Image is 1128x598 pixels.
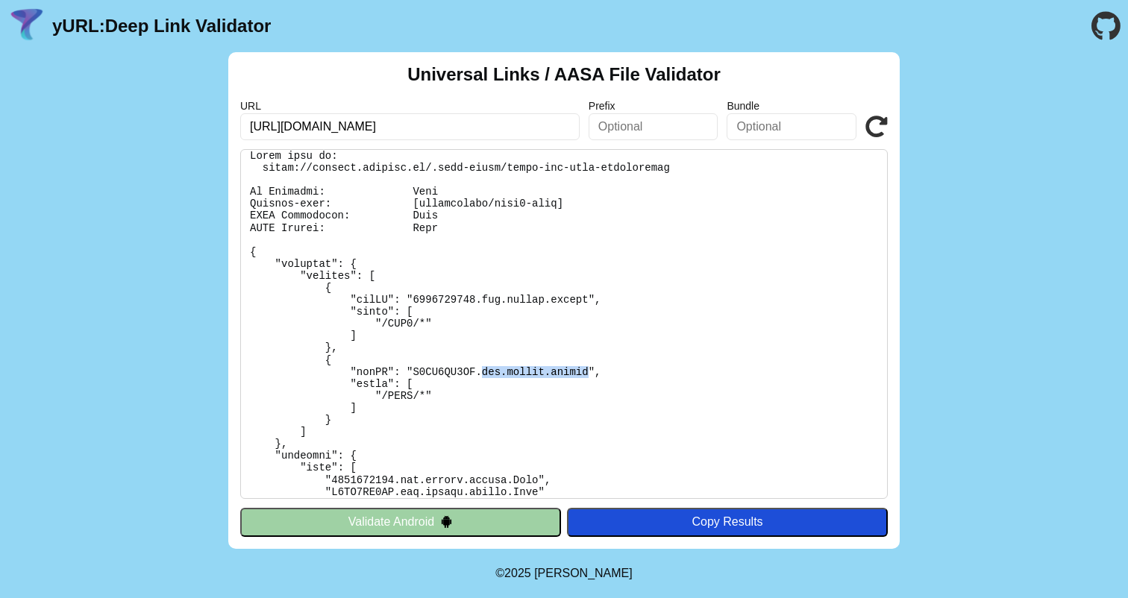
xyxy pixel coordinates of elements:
img: yURL Logo [7,7,46,45]
label: Bundle [727,100,856,112]
input: Optional [589,113,718,140]
a: yURL:Deep Link Validator [52,16,271,37]
input: Required [240,113,580,140]
img: droidIcon.svg [440,515,453,528]
button: Validate Android [240,508,561,536]
label: URL [240,100,580,112]
label: Prefix [589,100,718,112]
a: Michael Ibragimchayev's Personal Site [534,567,633,579]
input: Optional [727,113,856,140]
button: Copy Results [567,508,888,536]
span: 2025 [504,567,531,579]
pre: Lorem ipsu do: sitam://consect.adipisc.el/.sedd-eiusm/tempo-inc-utla-etdoloremag Al Enimadmi: Ven... [240,149,888,499]
h2: Universal Links / AASA File Validator [407,64,721,85]
footer: © [495,549,632,598]
div: Copy Results [574,515,880,529]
